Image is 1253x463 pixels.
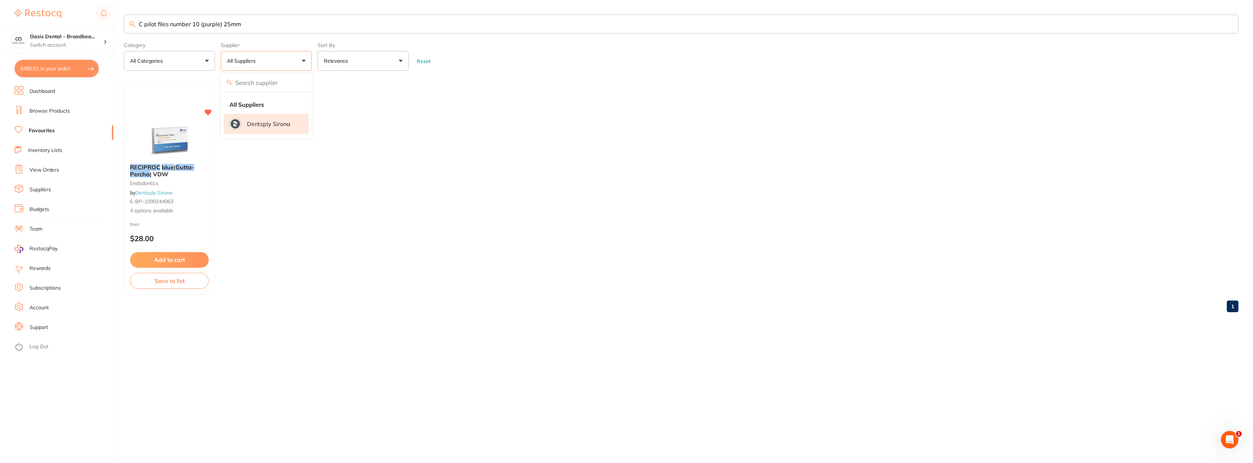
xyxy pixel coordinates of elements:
input: Search supplier [221,74,312,92]
a: Suppliers [30,186,51,193]
a: 1 [1227,299,1238,314]
button: Relevance [318,51,409,71]
button: Add to cart [130,252,209,267]
a: Rewards [30,265,51,272]
p: Dentsply Sirona [247,121,290,127]
li: Clear selection [224,97,309,112]
button: All Categories [124,51,215,71]
span: 1 [1236,431,1242,437]
img: RECIPROC blue | Gutta-Percha | VDW [146,122,193,158]
span: | VDW [150,170,168,178]
button: Reset [415,58,433,64]
p: Switch account [30,42,103,49]
span: by [130,189,172,196]
iframe: Intercom live chat [1221,431,1238,448]
em: blue [162,164,174,171]
em: RECIPROC [130,164,160,171]
a: Favourites [29,127,55,134]
img: Dentsply Sirona [231,119,240,129]
p: Relevance [324,57,351,64]
span: 4 options available [130,207,209,215]
span: E-BP-1000244063 [130,198,173,205]
button: $485.01 in your order [15,60,99,77]
a: Dashboard [30,88,55,95]
a: Support [30,324,48,331]
p: All Suppliers [227,57,259,64]
input: Search Favourite Products [124,15,1238,34]
label: Supplier [221,42,312,48]
a: Account [30,304,49,311]
span: RestocqPay [30,245,58,252]
a: Inventory Lists [28,147,62,154]
em: Gutta-Percha [130,164,194,177]
a: Dentsply Sirona [135,189,172,196]
a: Restocq Logo [15,5,61,22]
img: RestocqPay [15,245,23,253]
img: Oasis Dental - Broadbeach [11,34,26,48]
button: All Suppliers [221,51,312,71]
strong: All Suppliers [229,101,264,108]
h4: Oasis Dental - Broadbeach [30,33,103,40]
button: Log Out [15,341,111,353]
a: View Orders [30,166,59,174]
p: $28.00 [130,234,209,243]
p: All Categories [130,57,166,64]
small: endodontics [130,180,209,186]
a: RestocqPay [15,245,58,253]
label: Category [124,42,215,48]
a: Team [30,225,42,233]
img: Restocq Logo [15,9,61,18]
span: | [174,164,176,171]
a: Subscriptions [30,285,61,292]
b: RECIPROC blue | Gutta-Percha | VDW [130,164,209,177]
a: Budgets [30,206,49,213]
label: Sort By [318,42,409,48]
button: Save to list [130,273,209,289]
span: from [130,221,140,227]
a: Log Out [30,343,48,350]
a: Browse Products [30,107,70,115]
